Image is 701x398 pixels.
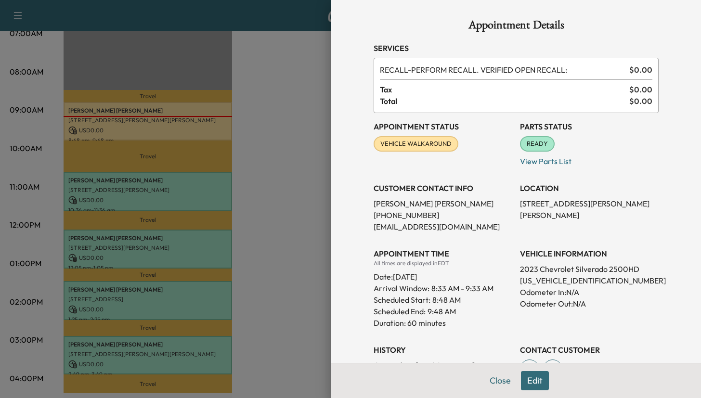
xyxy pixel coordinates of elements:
[374,344,512,356] h3: History
[629,84,652,95] span: $ 0.00
[380,95,629,107] span: Total
[374,19,659,35] h1: Appointment Details
[521,139,554,149] span: READY
[374,259,512,267] div: All times are displayed in EDT
[374,221,512,232] p: [EMAIL_ADDRESS][DOMAIN_NAME]
[374,306,426,317] p: Scheduled End:
[374,317,512,329] p: Duration: 60 minutes
[520,298,659,309] p: Odometer Out: N/A
[374,198,512,209] p: [PERSON_NAME] [PERSON_NAME]
[375,139,457,149] span: VEHICLE WALKAROUND
[374,359,512,371] p: Created By : [PERSON_NAME]
[380,64,625,76] span: PERFORM RECALL. VERIFIED OPEN RECALL:
[374,209,512,221] p: [PHONE_NUMBER]
[520,263,659,275] p: 2023 Chevrolet Silverado 2500HD
[629,64,652,76] span: $ 0.00
[520,275,659,286] p: [US_VEHICLE_IDENTIFICATION_NUMBER]
[374,267,512,282] div: Date: [DATE]
[374,248,512,259] h3: APPOINTMENT TIME
[431,282,493,294] span: 8:33 AM - 9:33 AM
[374,121,512,132] h3: Appointment Status
[520,198,659,221] p: [STREET_ADDRESS][PERSON_NAME][PERSON_NAME]
[520,248,659,259] h3: VEHICLE INFORMATION
[521,371,549,390] button: Edit
[629,95,652,107] span: $ 0.00
[520,121,659,132] h3: Parts Status
[520,286,659,298] p: Odometer In: N/A
[374,42,659,54] h3: Services
[483,371,517,390] button: Close
[380,84,629,95] span: Tax
[520,152,659,167] p: View Parts List
[432,294,461,306] p: 8:48 AM
[374,182,512,194] h3: CUSTOMER CONTACT INFO
[374,294,430,306] p: Scheduled Start:
[374,282,512,294] p: Arrival Window:
[520,344,659,356] h3: CONTACT CUSTOMER
[428,306,456,317] p: 9:48 AM
[520,182,659,194] h3: LOCATION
